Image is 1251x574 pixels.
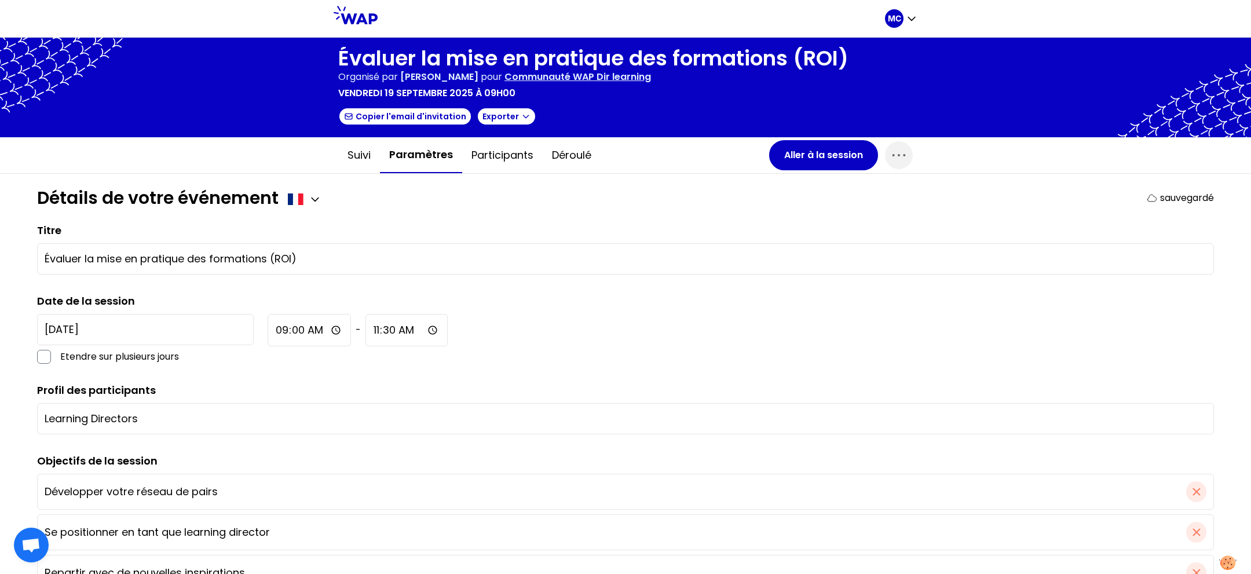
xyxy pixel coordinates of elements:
[45,251,1206,267] input: Ex : Nouvelle Session
[338,47,848,70] h1: Évaluer la mise en pratique des formations (ROI)
[1160,191,1214,205] p: sauvegardé
[45,524,1186,540] input: Ex: Permettre à chacun d'échanger sur la formation
[37,383,156,397] label: Profil des participants
[462,138,543,173] button: Participants
[481,70,502,84] p: pour
[477,107,536,126] button: Exporter
[504,70,651,84] p: Communauté WAP Dir learning
[37,314,254,345] input: YYYY-M-D
[45,484,1186,500] input: Ex: Permettre à chacun d'échanger sur la formation
[37,453,158,469] label: Objectifs de la session
[338,138,380,173] button: Suivi
[400,70,478,83] span: [PERSON_NAME]
[338,70,398,84] p: Organisé par
[37,223,61,237] label: Titre
[380,137,462,173] button: Paramètres
[356,323,361,337] span: -
[45,411,1206,427] input: Ex: Directeur du learning
[888,13,901,24] p: MC
[769,140,878,170] button: Aller à la session
[14,528,49,562] div: Ouvrir le chat
[338,107,472,126] button: Copier l'email d'invitation
[543,138,601,173] button: Déroulé
[37,188,279,209] h1: Détails de votre événement
[37,294,135,308] label: Date de la session
[338,86,515,100] p: vendredi 19 septembre 2025 à 09h00
[885,9,917,28] button: MC
[60,350,254,364] p: Etendre sur plusieurs jours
